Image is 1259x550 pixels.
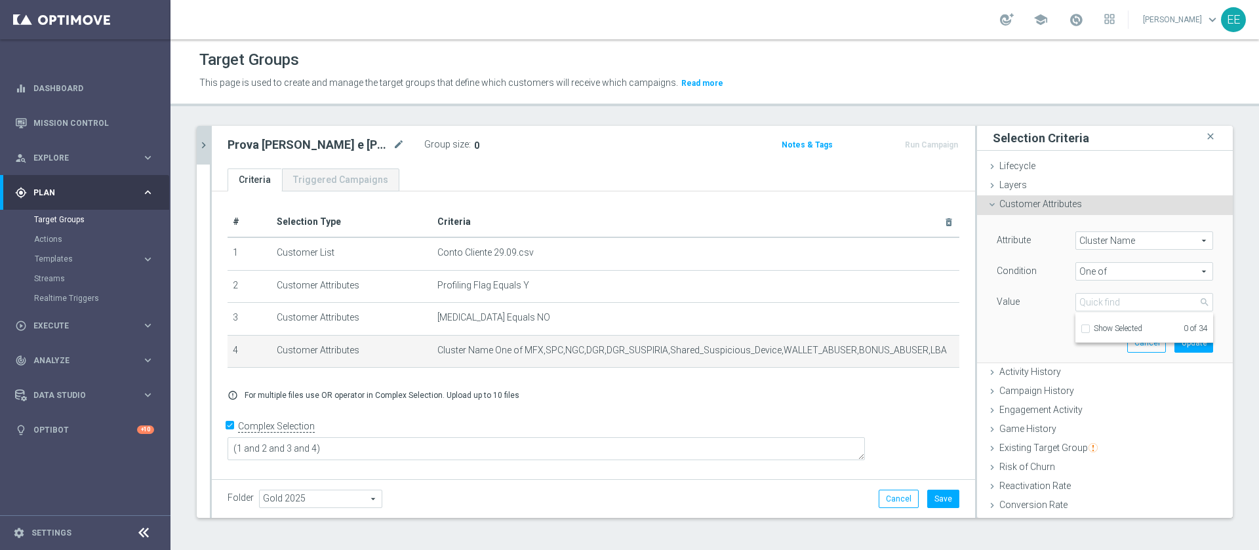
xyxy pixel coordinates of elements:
span: Templates [35,255,129,263]
span: Existing Target Group [999,442,1098,453]
label: Value [997,296,1020,307]
button: play_circle_outline Execute keyboard_arrow_right [14,321,155,331]
div: Analyze [15,355,142,366]
span: Criteria [437,216,471,227]
span: Risk of Churn [999,462,1055,472]
div: Data Studio keyboard_arrow_right [14,390,155,401]
span: Execute [33,322,142,330]
span: search [1199,297,1210,307]
td: Customer Attributes [271,270,433,303]
th: Selection Type [271,207,433,237]
i: keyboard_arrow_right [142,186,154,199]
span: Campaign History [999,385,1074,396]
span: Activity History [999,366,1061,377]
lable: Condition [997,265,1037,276]
i: equalizer [15,83,27,94]
p: For multiple files use OR operator in Complex Selection. Upload up to 10 files [245,390,519,401]
div: Optibot [15,412,154,447]
div: Execute [15,320,142,332]
h3: Selection Criteria [993,130,1089,146]
i: track_changes [15,355,27,366]
i: person_search [15,152,27,164]
button: gps_fixed Plan keyboard_arrow_right [14,187,155,198]
button: track_changes Analyze keyboard_arrow_right [14,355,155,366]
div: EE [1221,7,1246,32]
a: Triggered Campaigns [282,168,399,191]
a: [PERSON_NAME]keyboard_arrow_down [1142,10,1221,29]
span: Lifecycle [999,161,1035,171]
button: lightbulb Optibot +10 [14,425,155,435]
span: Plan [33,189,142,197]
i: keyboard_arrow_right [142,151,154,164]
button: Notes & Tags [780,138,834,152]
i: close [1204,128,1217,146]
label: Folder [228,492,254,503]
a: Optibot [33,412,137,447]
a: Streams [34,273,136,284]
i: play_circle_outline [15,320,27,332]
span: 0 of 34 [1142,324,1208,336]
span: Reactivation Rate [999,481,1071,491]
div: Templates [35,255,142,263]
div: Dashboard [15,71,154,106]
th: # [228,207,271,237]
span: Explore [33,154,142,162]
div: Data Studio [15,389,142,401]
td: 4 [228,335,271,368]
span: Data Studio [33,391,142,399]
i: gps_fixed [15,187,27,199]
i: settings [13,527,25,539]
button: equalizer Dashboard [14,83,155,94]
i: chevron_right [197,139,210,151]
span: Engagement Activity [999,404,1083,415]
td: 1 [228,237,271,270]
lable: Attribute [997,235,1031,245]
span: Conversion Rate [999,500,1068,510]
label: : [469,139,471,150]
label: Group size [424,139,469,150]
span: Profiling Flag Equals Y [437,280,529,291]
i: keyboard_arrow_right [142,253,154,265]
span: Analyze [33,357,142,364]
div: Streams [34,269,169,288]
a: Mission Control [33,106,154,140]
a: Target Groups [34,214,136,225]
a: Settings [31,529,71,537]
a: Criteria [228,168,282,191]
td: 2 [228,270,271,303]
td: Customer Attributes [271,303,433,336]
span: Customer Attributes [999,199,1082,209]
td: Customer Attributes [271,335,433,368]
div: +10 [137,425,154,434]
i: delete_forever [944,217,954,227]
i: keyboard_arrow_right [142,319,154,332]
button: Read more [680,76,725,90]
div: Plan [15,187,142,199]
div: Templates [34,249,169,269]
span: Game History [999,423,1056,434]
td: Customer List [271,237,433,270]
button: chevron_right [197,126,210,165]
input: Quick find [1075,293,1213,311]
span: Show Selected [1094,324,1142,333]
button: Cancel [1127,334,1166,352]
button: person_search Explore keyboard_arrow_right [14,153,155,163]
button: Save [927,490,959,508]
label: Complex Selection [238,420,315,433]
a: Actions [34,234,136,245]
button: Cancel [879,490,919,508]
i: lightbulb [15,424,27,436]
button: Mission Control [14,118,155,128]
h1: Target Groups [199,50,299,69]
a: Realtime Triggers [34,293,136,304]
i: mode_edit [393,137,405,153]
span: [MEDICAL_DATA] Equals NO [437,312,550,323]
span: This page is used to create and manage the target groups that define which customers will receive... [199,77,678,88]
i: keyboard_arrow_right [142,389,154,401]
